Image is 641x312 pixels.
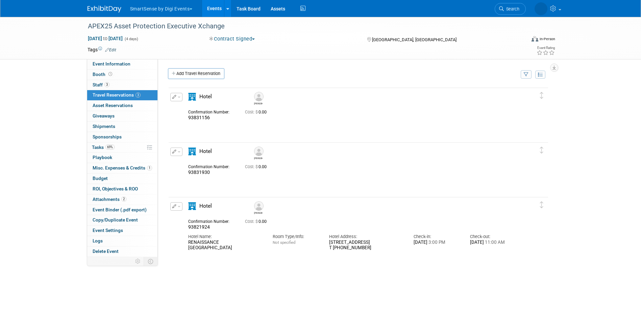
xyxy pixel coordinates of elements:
button: Contract Signed [207,35,257,43]
span: Logs [93,238,103,243]
div: Sara Kaster [252,92,264,105]
td: Toggle Event Tabs [144,257,157,266]
span: Search [484,6,499,11]
div: Sara Kaster [254,101,263,105]
span: 0.00 [245,164,269,169]
span: Travel Reservations [93,92,141,98]
span: ROI, Objectives & ROO [93,186,138,191]
span: Cost: $ [245,164,258,169]
span: Hotel [199,203,212,209]
div: [DATE] [470,240,516,245]
span: Budget [93,176,108,181]
span: (4 days) [124,37,138,41]
a: Tasks69% [87,142,157,153]
span: Tasks [92,145,115,150]
div: Event Format [486,35,556,45]
div: RENAISSANCE [GEOGRAPHIC_DATA] [188,240,263,251]
div: Fran Tasker [254,211,263,214]
span: Booth not reserved yet [107,72,114,77]
div: Check-in: [414,234,460,240]
span: 2 [121,197,126,202]
span: 93821924 [188,224,210,230]
span: Hotel [199,148,212,154]
div: Alex Yang [252,147,264,160]
span: Delete Event [93,249,119,254]
div: [STREET_ADDRESS] T [PHONE_NUMBER] [329,240,403,251]
span: Event Binder (.pdf export) [93,207,147,212]
div: Check-out: [470,234,516,240]
span: Event Information [93,61,130,67]
i: Click and drag to move item [540,92,543,99]
img: Alex Yang [254,147,264,156]
a: Copy/Duplicate Event [87,215,157,225]
span: [DATE] [DATE] [88,35,123,42]
img: Format-Inperson.png [532,36,538,42]
div: Alex Yang [254,156,263,160]
span: to [102,36,108,41]
span: 0.00 [245,219,269,224]
img: Abby Allison [515,4,547,11]
span: Playbook [93,155,112,160]
span: 69% [105,145,115,150]
i: Hotel [188,202,196,210]
img: Fran Tasker [254,201,264,211]
a: Travel Reservations3 [87,90,157,100]
span: Hotel [199,94,212,100]
div: Hotel Name: [188,234,263,240]
div: Confirmation Number: [188,217,235,224]
a: Delete Event [87,246,157,257]
div: In-Person [539,36,555,42]
span: Shipments [93,124,115,129]
span: Staff [93,82,109,87]
div: Event Rating [537,46,555,50]
span: Not specified [273,240,295,245]
td: Tags [88,46,116,53]
a: Shipments [87,122,157,132]
a: Logs [87,236,157,246]
div: Hotel Address: [329,234,403,240]
a: Event Settings [87,226,157,236]
i: Hotel [188,93,196,101]
span: 3 [104,82,109,87]
span: Sponsorships [93,134,122,139]
img: ExhibitDay [88,6,121,12]
i: Click and drag to move item [540,202,543,208]
img: Sara Kaster [254,92,264,101]
div: Confirmation Number: [188,108,235,115]
span: Booth [93,72,114,77]
div: Room Type/Info: [273,234,319,240]
span: Misc. Expenses & Credits [93,165,152,171]
span: Cost: $ [245,219,258,224]
a: Search [475,3,506,15]
i: Filter by Traveler [524,73,528,77]
span: 93831930 [188,170,210,175]
a: ROI, Objectives & ROO [87,184,157,194]
a: Playbook [87,153,157,163]
a: Event Binder (.pdf export) [87,205,157,215]
a: Budget [87,174,157,184]
span: Copy/Duplicate Event [93,217,138,223]
div: Fran Tasker [252,201,264,214]
span: 93831156 [188,115,210,120]
a: Edit [105,48,116,52]
a: Misc. Expenses & Credits1 [87,163,157,173]
span: Event Settings [93,228,123,233]
a: Event Information [87,59,157,69]
span: 0.00 [245,110,269,114]
span: Attachments [93,197,126,202]
div: [DATE] [414,240,460,245]
div: APEX25 Asset Protection Executive Xchange [85,20,516,32]
span: 1 [147,165,152,171]
span: Cost: $ [245,110,258,114]
i: Hotel [188,148,196,155]
a: Attachments2 [87,194,157,205]
a: Add Travel Reservation [168,68,224,79]
td: Personalize Event Tab Strip [132,257,144,266]
a: Staff3 [87,80,157,90]
a: Sponsorships [87,132,157,142]
span: 11:00 AM [484,240,505,245]
span: [GEOGRAPHIC_DATA], [GEOGRAPHIC_DATA] [372,37,457,42]
span: Asset Reservations [93,103,133,108]
span: 3 [135,93,141,98]
span: 3:00 PM [427,240,445,245]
